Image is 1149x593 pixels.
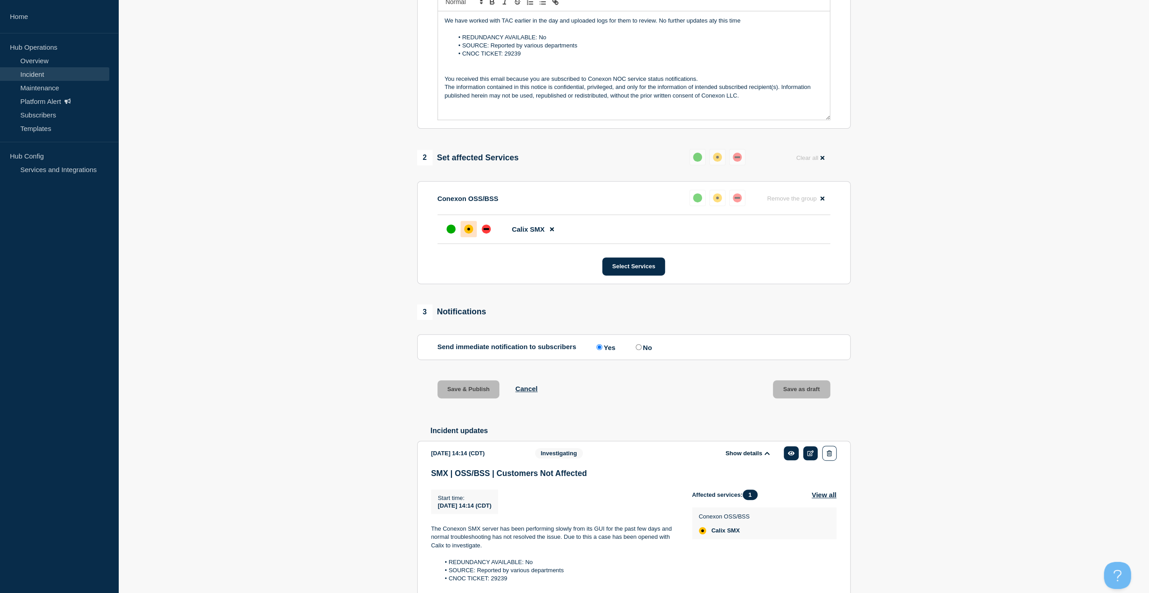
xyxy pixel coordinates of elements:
[438,11,830,120] div: Message
[713,153,722,162] div: affected
[431,525,678,550] p: The Conexon SMX server has been performing slowly from its GUI for the past few days and normal t...
[464,224,473,233] div: affected
[733,153,742,162] div: down
[417,150,519,165] div: Set affected Services
[791,149,830,167] button: Clear all
[417,304,486,320] div: Notifications
[1104,562,1131,589] iframe: Help Scout Beacon - Open
[453,42,823,50] li: SOURCE: Reported by various departments
[437,343,577,351] p: Send immediate notification to subscribers
[440,574,678,583] li: CNOC TICKET: 29239
[512,225,545,233] span: Calix SMX
[431,469,837,478] h3: SMX | OSS/BSS | Customers Not Affected
[440,558,678,566] li: REDUNDANCY AVAILABLE: No
[773,380,830,398] button: Save as draft
[699,513,750,520] p: Conexon OSS/BSS
[438,502,492,509] span: [DATE] 14:14 (CDT)
[733,193,742,202] div: down
[453,33,823,42] li: REDUNDANCY AVAILABLE: No
[713,193,722,202] div: affected
[729,190,745,206] button: down
[515,385,537,392] button: Cancel
[447,224,456,233] div: up
[636,344,642,350] input: No
[743,490,758,500] span: 1
[729,149,745,165] button: down
[633,343,652,351] label: No
[417,304,433,320] span: 3
[699,527,706,534] div: affected
[762,190,830,207] button: Remove the group
[440,566,678,574] li: SOURCE: Reported by various departments
[689,149,706,165] button: up
[437,380,500,398] button: Save & Publish
[535,448,583,458] span: Investigating
[596,344,602,350] input: Yes
[437,343,830,351] div: Send immediate notification to subscribers
[482,224,491,233] div: down
[453,50,823,58] li: CNOC TICKET: 29239
[767,195,817,202] span: Remove the group
[431,427,851,435] h2: Incident updates
[693,193,702,202] div: up
[689,190,706,206] button: up
[693,153,702,162] div: up
[438,495,492,501] p: Start time :
[437,195,498,202] p: Conexon OSS/BSS
[709,190,726,206] button: affected
[594,343,615,351] label: Yes
[712,527,740,534] span: Calix SMX
[445,17,823,25] p: We have worked with TAC earlier in the day and uploaded logs for them to review. No further updat...
[417,150,433,165] span: 2
[445,83,823,100] p: The information contained in this notice is confidential, privileged, and only for the informatio...
[602,257,665,275] button: Select Services
[709,149,726,165] button: affected
[445,75,823,83] p: You received this email because you are subscribed to Conexon NOC service status notifications.
[812,490,837,500] button: View all
[692,490,762,500] span: Affected services:
[723,449,772,457] button: Show details
[431,446,521,461] div: [DATE] 14:14 (CDT)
